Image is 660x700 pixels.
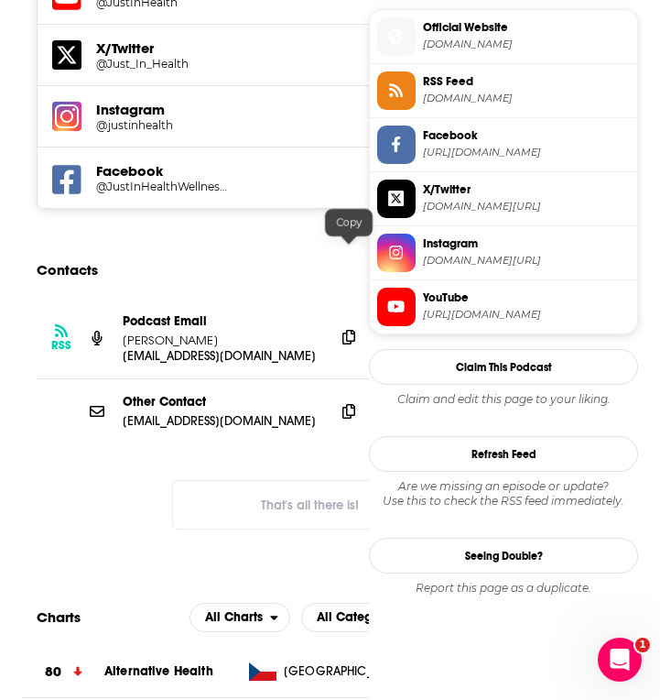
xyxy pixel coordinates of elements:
[45,662,61,683] h3: 80
[423,200,630,213] span: twitter.com/Just_In_Health
[369,538,638,574] a: Seeing Double?
[423,38,630,51] span: justinhealth.com
[301,603,428,632] button: open menu
[377,288,630,326] a: YouTube[URL][DOMAIN_NAME]
[96,39,502,57] h5: X/Twitter
[189,603,290,632] h2: Platforms
[423,254,630,268] span: instagram.com/justinhealth
[369,349,638,385] button: Claim This Podcast
[96,180,228,193] h5: @JustInHealthWellnessClinic
[51,338,71,353] h3: RSS
[369,479,638,509] div: Are we missing an episode or update? Use this to check the RSS feed immediately.
[377,17,630,56] a: Official Website[DOMAIN_NAME]
[423,146,630,159] span: https://www.facebook.com/JustInHealthWellnessClinic
[377,71,630,110] a: RSS Feed[DOMAIN_NAME]
[37,608,81,626] h2: Charts
[423,92,630,105] span: justinhealth.libsyn.com
[423,290,630,306] span: YouTube
[598,638,642,682] iframe: Intercom live chat
[423,308,630,322] span: https://www.youtube.com/@JustInHealth
[301,603,428,632] h2: Categories
[123,413,320,429] p: [EMAIL_ADDRESS][DOMAIN_NAME]
[284,662,403,681] span: Czech Republic
[369,436,638,472] button: Refresh Feed
[123,348,320,364] p: [EMAIL_ADDRESS][DOMAIN_NAME]
[123,394,320,410] p: Other Contact
[377,234,630,272] a: Instagram[DOMAIN_NAME][URL]
[205,611,263,624] span: All Charts
[123,333,320,348] p: [PERSON_NAME]
[325,209,373,236] div: Copy
[96,118,228,132] h5: @justinhealth
[96,57,228,71] h5: @Just_In_Health
[104,663,213,679] a: Alternative Health
[123,313,320,329] p: Podcast Email
[96,180,502,193] a: @JustInHealthWellnessClinic
[96,57,502,71] a: @Just_In_Health
[369,581,638,596] div: Report this page as a duplicate.
[423,19,630,36] span: Official Website
[96,101,502,118] h5: Instagram
[242,662,406,681] a: [GEOGRAPHIC_DATA]
[96,162,502,180] h5: Facebook
[22,647,104,697] a: 80
[377,180,630,218] a: X/Twitter[DOMAIN_NAME][URL]
[377,126,630,164] a: Facebook[URL][DOMAIN_NAME]
[189,603,290,632] button: open menu
[52,102,81,131] img: iconImage
[172,480,447,530] button: Nothing here.
[635,638,650,652] span: 1
[423,73,630,90] span: RSS Feed
[423,127,630,144] span: Facebook
[96,118,502,132] a: @justinhealth
[369,392,638,407] div: Claim and edit this page to your liking.
[423,181,630,198] span: X/Twitter
[423,235,630,252] span: Instagram
[37,253,98,288] h2: Contacts
[317,611,401,624] span: All Categories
